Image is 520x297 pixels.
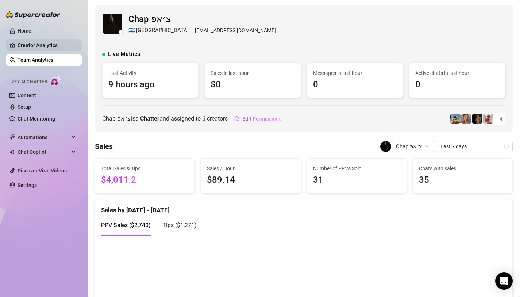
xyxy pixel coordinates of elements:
img: Chap צ׳אפ [103,14,122,34]
h4: Sales [95,141,113,152]
button: Edit Permissions [234,113,282,125]
span: Chat Copilot [18,146,69,158]
span: Sales / Hour [207,164,294,172]
b: Chatter [140,115,159,122]
span: Chats with sales [419,164,506,172]
a: Settings [18,182,37,188]
span: Chap צ׳אפ [396,141,429,152]
a: Setup [18,104,31,110]
span: Live Metrics [108,50,140,58]
span: thunderbolt [9,134,15,140]
span: Total Sales & Tips [101,164,189,172]
img: the_bohema [472,114,482,124]
span: [GEOGRAPHIC_DATA] [136,26,189,35]
span: Tips ( $1,271 ) [162,222,197,229]
span: Messages in last hour [313,69,397,77]
a: Creator Analytics [18,39,76,51]
span: 6 [202,115,205,122]
div: Sales by [DATE] - [DATE] [101,199,506,215]
span: 🇮🇱 [128,26,135,35]
span: Automations [18,132,69,143]
span: + 4 [497,115,502,123]
span: 31 [313,173,401,187]
span: $4,011.2 [101,173,189,187]
a: Home [18,28,31,34]
img: Cherry [461,114,471,124]
a: Discover Viral Videos [18,168,67,174]
img: Babydanix [450,114,461,124]
div: [EMAIL_ADDRESS][DOMAIN_NAME] [128,26,276,35]
span: $89.14 [207,173,294,187]
span: PPV Sales ( $2,740 ) [101,222,151,229]
img: AI Chatter [50,76,61,86]
span: 0 [313,78,397,92]
img: Green [483,114,493,124]
span: Edit Permissions [242,116,281,122]
div: Open Intercom Messenger [495,272,513,290]
img: Chat Copilot [9,149,14,155]
span: setting [234,116,239,121]
span: Last 7 days [440,141,508,152]
img: logo-BBDzfeDw.svg [6,11,61,18]
span: calendar [504,144,509,149]
a: Team Analytics [18,57,53,63]
span: Active chats in last hour [415,69,499,77]
span: Izzy AI Chatter [10,79,47,85]
img: Chap צ׳אפ [380,141,391,152]
a: Chat Monitoring [18,116,55,122]
a: Content [18,92,36,98]
span: Last Activity [108,69,192,77]
span: Chap צ׳אפ is a and assigned to creators [102,114,228,123]
span: 9 hours ago [108,78,192,92]
span: Chap צ׳אפ [128,12,276,26]
span: Sales in last hour [211,69,294,77]
span: Number of PPVs Sold [313,164,401,172]
span: 35 [419,173,506,187]
span: $0 [211,78,294,92]
span: 0 [415,78,499,92]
